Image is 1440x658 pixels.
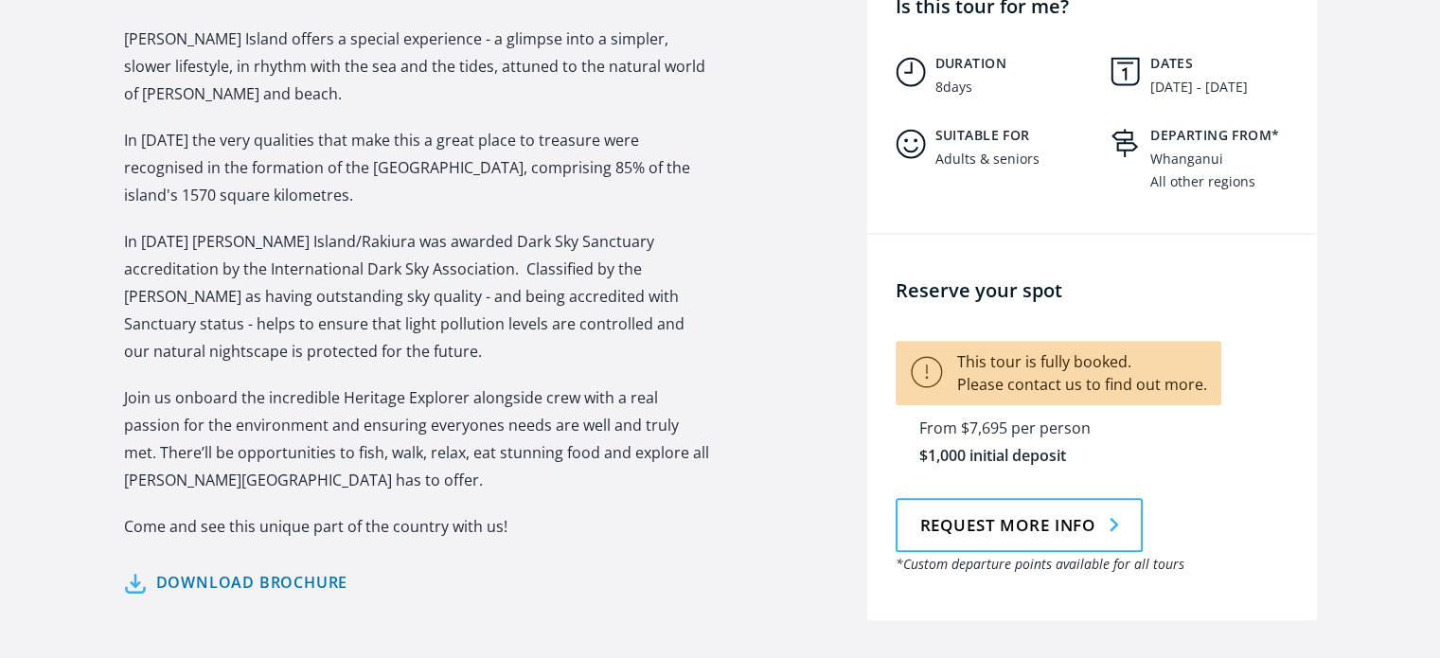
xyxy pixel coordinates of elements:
[124,569,348,596] a: Download brochure
[935,80,943,96] div: 8
[124,384,711,494] p: Join us onboard the incredible Heritage Explorer alongside crew with a real passion for the envir...
[896,341,1221,405] p: This tour is fully booked. Please contact us to find out more.
[124,228,711,365] p: In [DATE] [PERSON_NAME] Island/Rakiura was awarded Dark Sky Sanctuary accreditation by the Intern...
[124,513,711,541] p: Come and see this unique part of the country with us!
[919,418,957,439] div: From
[1011,418,1091,439] div: per person
[124,26,711,108] p: [PERSON_NAME] Island offers a special experience - a glimpse into a simpler, slower lifestyle, in...
[1150,174,1255,190] div: All other regions
[1150,55,1307,72] h5: Dates
[943,80,972,96] div: days
[124,127,711,209] p: In [DATE] the very qualities that make this a great place to treasure were recognised in the form...
[896,498,1143,552] a: Request more info
[896,555,1184,573] em: *Custom departure points available for all tours
[969,445,1066,467] div: initial deposit
[1150,80,1248,96] div: [DATE] - [DATE]
[935,151,1040,168] div: Adults & seniors
[961,418,1007,439] div: $7,695
[1150,151,1223,168] div: Whanganui
[1150,127,1307,144] h5: Departing from*
[935,55,1093,72] h5: Duration
[935,127,1093,144] h5: Suitable for
[919,445,966,467] div: $1,000
[896,277,1307,303] h4: Reserve your spot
